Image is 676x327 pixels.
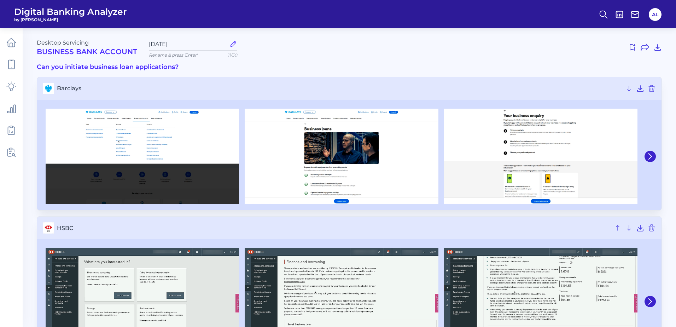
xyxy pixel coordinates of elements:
h3: Can you initiate business loan applications? [37,63,662,71]
img: Barclays [245,109,438,205]
div: Desktop Servicing [37,39,137,56]
h2: Business Bank Account [37,47,137,56]
span: Barclays [57,85,622,92]
p: Rename & press 'Enter' [149,52,237,58]
img: Barclays [46,109,239,205]
img: Barclays [444,109,637,205]
span: by [PERSON_NAME] [14,17,127,22]
button: AL [649,8,662,21]
span: HSBC [57,225,611,231]
span: 11/50 [228,52,237,58]
span: Digital Banking Analyzer [14,6,127,17]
